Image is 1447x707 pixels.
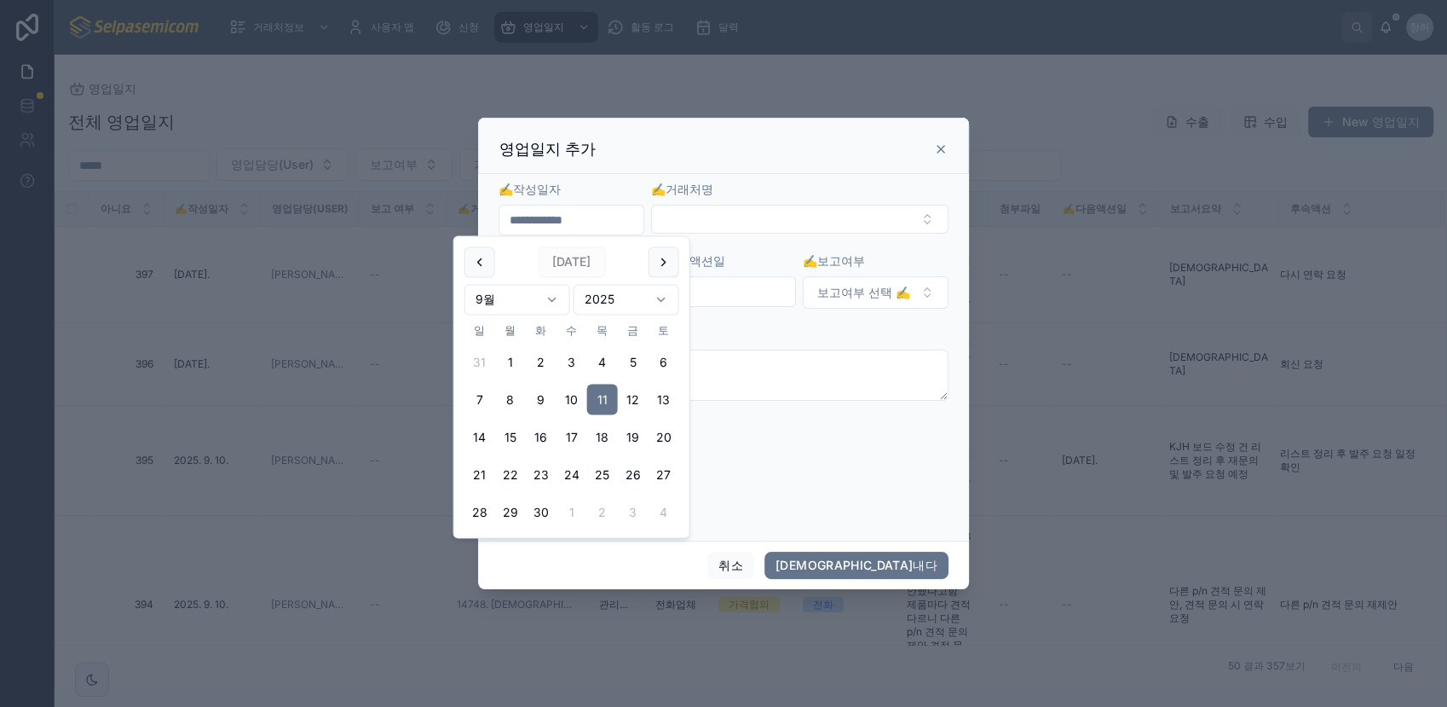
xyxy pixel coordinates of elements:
button: 2025년 9월 28일 일요일 [464,497,495,528]
button: 2025년 9월 16일 화요일 [526,422,556,453]
button: 취소 [707,552,754,579]
span: ✍️거래처명 [651,182,713,196]
table: 9월 2025 [464,322,679,527]
button: 2025년 9월 4일 목요일 [587,347,618,378]
button: 2025년 9월 9일 화요일 [526,385,556,415]
button: 2025년 9월 29일 월요일 [495,497,526,528]
button: 2025년 9월 17일 수요일 [556,422,587,453]
button: 2025년 9월 7일 일요일 [464,385,495,415]
th: 토요일 [649,322,679,339]
span: ✍️작성일자 [499,182,561,196]
th: 일요일 [464,322,495,339]
button: 2025년 10월 2일 목요일 [587,497,618,528]
th: 월요일 [495,322,526,339]
button: 2025년 9월 22일 월요일 [495,460,526,490]
button: 2025년 9월 27일 토요일 [649,460,679,490]
button: 2025년 10월 4일 토요일 [649,497,679,528]
button: 2025년 9월 20일 토요일 [649,422,679,453]
th: 화요일 [526,322,556,339]
button: 2025년 9월 14일 일요일 [464,422,495,453]
h3: 영업일지 추가 [499,139,596,159]
button: 2025년 9월 1일 월요일 [495,347,526,378]
button: [DEMOGRAPHIC_DATA]내다 [764,552,948,579]
th: 목요일 [587,322,618,339]
button: 2025년 9월 6일 토요일 [649,347,679,378]
button: 2025년 9월 2일 화요일 [526,347,556,378]
button: 2025년 9월 12일 금요일 [618,385,649,415]
th: 수요일 [556,322,587,339]
button: 2025년 9월 19일 금요일 [618,422,649,453]
button: 2025년 9월 13일 토요일 [649,385,679,415]
button: 2025년 8월 31일 일요일 [464,347,495,378]
span: 보고여부 선택 ✍️ [817,284,910,301]
button: 2025년 10월 3일 금요일 [618,497,649,528]
button: 2025년 9월 10일 수요일 [556,385,587,415]
button: 2025년 9월 30일 화요일 [526,497,556,528]
button: 2025년 9월 26일 금요일 [618,460,649,490]
button: 2025년 9월 25일 목요일 [587,460,618,490]
button: 2025년 9월 18일 목요일 [587,422,618,453]
button: 2025년 9월 24일 수요일 [556,460,587,490]
button: 2025년 9월 5일 금요일 [618,347,649,378]
button: 2025년 9월 8일 월요일 [495,385,526,415]
button: Today, 2025년 9월 11일 목요일, selected [587,385,618,415]
button: 선택 버튼 [651,205,948,234]
button: 2025년 9월 15일 월요일 [495,422,526,453]
button: 선택 버튼 [803,276,948,309]
button: 2025년 10월 1일 수요일 [556,497,587,528]
span: ✍️보고여부 [803,253,865,268]
button: 2025년 9월 21일 일요일 [464,460,495,490]
th: 금요일 [618,322,649,339]
button: 2025년 9월 23일 화요일 [526,460,556,490]
button: 2025년 9월 3일 수요일 [556,347,587,378]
